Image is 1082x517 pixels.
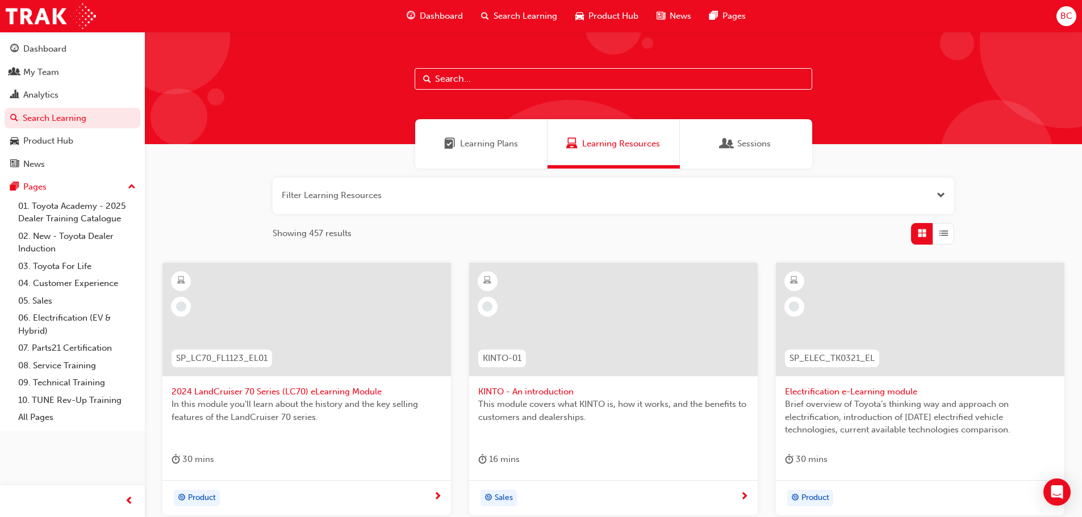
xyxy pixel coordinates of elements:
[737,137,771,150] span: Sessions
[484,491,492,506] span: target-icon
[469,263,758,516] a: KINTO-01KINTO - An introductionThis module covers what KINTO is, how it works, and the benefits t...
[709,9,718,23] span: pages-icon
[23,89,59,102] div: Analytics
[495,491,513,505] span: Sales
[680,119,812,169] a: SessionsSessions
[420,10,463,23] span: Dashboard
[273,227,352,240] span: Showing 457 results
[10,68,19,78] span: people-icon
[478,452,520,466] div: 16 mins
[10,90,19,100] span: chart-icon
[789,301,799,312] span: learningRecordVerb_NONE-icon
[423,73,431,86] span: Search
[14,228,140,258] a: 02. New - Toyota Dealer Induction
[575,9,584,23] span: car-icon
[176,352,268,365] span: SP_LC70_FL1123_EL01
[172,385,442,398] span: 2024 LandCruiser 70 Series (LC70) eLearning Module
[582,137,660,150] span: Learning Resources
[14,197,140,228] a: 01. Toyota Academy - 2025 Dealer Training Catalogue
[5,176,140,197] button: Pages
[657,9,665,23] span: news-icon
[5,108,140,129] a: Search Learning
[14,339,140,357] a: 07. Parts21 Certification
[14,292,140,310] a: 05. Sales
[162,263,451,516] a: SP_LC70_FL1123_EL012024 LandCruiser 70 Series (LC70) eLearning ModuleIn this module you'll learn ...
[128,180,136,195] span: up-icon
[790,274,798,288] span: learningResourceType_ELEARNING-icon
[14,275,140,292] a: 04. Customer Experience
[5,131,140,152] a: Product Hub
[801,491,829,505] span: Product
[460,137,518,150] span: Learning Plans
[566,5,647,28] a: car-iconProduct Hub
[722,10,746,23] span: Pages
[478,452,487,466] span: duration-icon
[172,452,180,466] span: duration-icon
[721,137,733,150] span: Sessions
[10,182,19,192] span: pages-icon
[566,137,578,150] span: Learning Resources
[415,119,548,169] a: Learning PlansLearning Plans
[937,189,945,202] button: Open the filter
[407,9,415,23] span: guage-icon
[647,5,700,28] a: news-iconNews
[5,62,140,83] a: My Team
[23,66,59,79] div: My Team
[5,154,140,175] a: News
[177,274,185,288] span: learningResourceType_ELEARNING-icon
[125,494,133,508] span: prev-icon
[176,301,186,312] span: learningRecordVerb_NONE-icon
[1056,6,1076,26] button: BC
[14,374,140,392] a: 09. Technical Training
[398,5,472,28] a: guage-iconDashboard
[478,385,749,398] span: KINTO - An introduction
[789,352,875,365] span: SP_ELEC_TK0321_EL
[939,227,948,240] span: List
[482,301,492,312] span: learningRecordVerb_NONE-icon
[444,137,456,150] span: Learning Plans
[10,136,19,146] span: car-icon
[494,10,557,23] span: Search Learning
[14,409,140,426] a: All Pages
[481,9,489,23] span: search-icon
[23,43,66,56] div: Dashboard
[700,5,755,28] a: pages-iconPages
[785,452,828,466] div: 30 mins
[785,398,1055,436] span: Brief overview of Toyota’s thinking way and approach on electrification, introduction of [DATE] e...
[23,180,47,194] div: Pages
[23,134,73,148] div: Product Hub
[5,36,140,176] button: DashboardMy TeamAnalyticsSearch LearningProduct HubNews
[6,3,96,29] img: Trak
[10,114,18,124] span: search-icon
[172,452,214,466] div: 30 mins
[10,44,19,54] span: guage-icon
[588,10,638,23] span: Product Hub
[10,159,19,170] span: news-icon
[483,352,521,365] span: KINTO-01
[472,5,566,28] a: search-iconSearch Learning
[791,491,799,506] span: target-icon
[548,119,680,169] a: Learning ResourcesLearning Resources
[23,158,45,171] div: News
[188,491,216,505] span: Product
[14,357,140,375] a: 08. Service Training
[785,452,793,466] span: duration-icon
[14,258,140,275] a: 03. Toyota For Life
[415,68,812,90] input: Search...
[178,491,186,506] span: target-icon
[670,10,691,23] span: News
[5,39,140,60] a: Dashboard
[433,492,442,502] span: next-icon
[1060,10,1072,23] span: BC
[5,85,140,106] a: Analytics
[918,227,926,240] span: Grid
[1043,478,1071,506] div: Open Intercom Messenger
[172,398,442,423] span: In this module you'll learn about the history and the key selling features of the LandCruiser 70 ...
[785,385,1055,398] span: Electrification e-Learning module
[14,309,140,339] a: 06. Electrification (EV & Hybrid)
[478,398,749,423] span: This module covers what KINTO is, how it works, and the benefits to customers and dealerships.
[483,274,491,288] span: learningResourceType_ELEARNING-icon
